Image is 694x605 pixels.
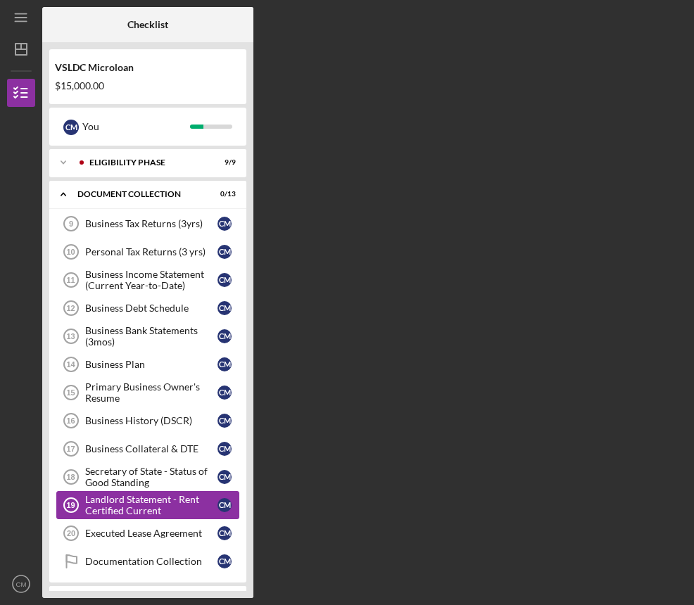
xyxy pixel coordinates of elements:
div: 9 / 9 [210,158,236,167]
div: Business History (DSCR) [85,415,217,426]
a: Documentation CollectionCM [56,547,239,575]
div: Eligibility Phase [89,158,201,167]
a: 15Primary Business Owner's ResumeCM [56,378,239,407]
div: C M [63,120,79,135]
div: You [82,115,190,139]
b: Checklist [127,19,168,30]
tspan: 16 [66,416,75,425]
div: C M [217,301,232,315]
a: 16Business History (DSCR)CM [56,407,239,435]
div: Business Tax Returns (3yrs) [85,218,217,229]
a: 11Business Income Statement (Current Year-to-Date)CM [56,266,239,294]
a: 12Business Debt ScheduleCM [56,294,239,322]
tspan: 14 [66,360,75,369]
div: C M [217,357,232,371]
div: C M [217,554,232,568]
div: C M [217,498,232,512]
tspan: 13 [66,332,75,340]
tspan: 19 [66,501,75,509]
a: 17Business Collateral & DTECM [56,435,239,463]
a: 10Personal Tax Returns (3 yrs)CM [56,238,239,266]
div: Executed Lease Agreement [85,528,217,539]
a: 14Business PlanCM [56,350,239,378]
div: C M [217,329,232,343]
div: C M [217,217,232,231]
tspan: 20 [67,529,75,537]
div: C M [217,273,232,287]
tspan: 15 [66,388,75,397]
div: C M [217,470,232,484]
a: 9Business Tax Returns (3yrs)CM [56,210,239,238]
div: Personal Tax Returns (3 yrs) [85,246,217,257]
tspan: 10 [66,248,75,256]
div: Documentation Collection [85,556,217,567]
a: 20Executed Lease AgreementCM [56,519,239,547]
tspan: 9 [69,219,73,228]
div: C M [217,526,232,540]
div: Document Collection [77,190,201,198]
div: VSLDC Microloan [55,62,241,73]
div: C M [217,442,232,456]
button: CM [7,570,35,598]
tspan: 12 [66,304,75,312]
div: 0 / 13 [210,190,236,198]
div: C M [217,414,232,428]
div: Business Bank Statements (3mos) [85,325,217,348]
tspan: 18 [66,473,75,481]
text: CM [16,580,27,588]
div: $15,000.00 [55,80,241,91]
div: C M [217,386,232,400]
div: Business Collateral & DTE [85,443,217,454]
a: 19Landlord Statement - Rent Certified CurrentCM [56,491,239,519]
a: 13Business Bank Statements (3mos)CM [56,322,239,350]
div: Landlord Statement - Rent Certified Current [85,494,217,516]
div: Business Income Statement (Current Year-to-Date) [85,269,217,291]
a: 18Secretary of State - Status of Good StandingCM [56,463,239,491]
div: Business Plan [85,359,217,370]
tspan: 17 [66,445,75,453]
tspan: 11 [66,276,75,284]
div: Primary Business Owner's Resume [85,381,217,404]
div: Secretary of State - Status of Good Standing [85,466,217,488]
div: C M [217,245,232,259]
div: Business Debt Schedule [85,302,217,314]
